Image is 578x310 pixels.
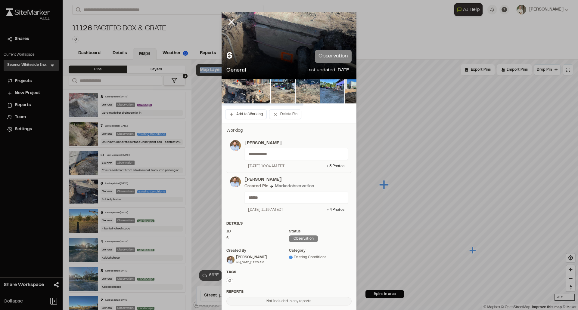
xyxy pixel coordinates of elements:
[269,109,301,119] button: Delete Pin
[289,248,352,253] div: category
[289,235,318,242] div: observation
[226,289,352,295] div: Reports
[327,207,344,213] div: + 4 Photo s
[225,109,267,119] button: Add to Worklog
[226,235,289,241] div: 6
[226,297,352,305] div: Not included in any reports.
[345,79,369,103] img: file
[236,260,267,265] div: on [DATE] 11:20 AM
[222,79,246,103] img: file
[244,176,348,183] p: [PERSON_NAME]
[246,79,270,103] img: file
[296,79,320,103] img: file
[227,256,235,264] img: Shawn Simons
[320,79,344,103] img: file
[315,50,352,63] p: observation
[248,207,283,213] div: [DATE] 11:19 AM EDT
[226,270,352,275] div: Tags
[230,176,241,187] img: photo
[327,164,344,169] div: + 5 Photo s
[226,221,352,226] div: Details
[226,278,233,284] button: Edit Tags
[289,255,352,260] div: Existing Conditions
[226,66,246,75] p: General
[226,248,289,253] div: Created by
[226,51,232,63] p: 6
[244,183,268,190] div: Created Pin
[306,66,352,75] p: Last updated [DATE]
[230,140,241,151] img: photo
[236,255,267,260] div: [PERSON_NAME]
[271,79,295,103] img: file
[226,229,289,234] div: ID
[226,127,352,134] p: Worklog
[244,140,348,147] p: [PERSON_NAME]
[275,183,314,190] div: Marked observation
[248,164,284,169] div: [DATE] 10:04 AM EDT
[289,229,352,234] div: Status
